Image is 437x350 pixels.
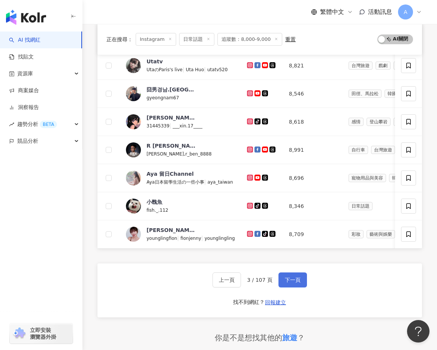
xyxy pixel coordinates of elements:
span: 追蹤數：8,000-9,000 [217,33,282,46]
td: 8,618 [283,108,343,136]
span: younglingfion [147,236,177,241]
img: logo [6,10,46,25]
span: 資源庫 [17,65,33,82]
span: 田徑、馬拉松 [349,90,382,98]
span: [PERSON_NAME],r_ben_8888 [147,151,212,157]
span: 韓國旅遊 [385,90,409,98]
a: KOL Avatar[PERSON_NAME]31445339|___xin.17____ [126,114,235,130]
span: fish._.112 [147,208,168,213]
span: 正在搜尋 ： [106,36,133,42]
a: KOL AvatarR [PERSON_NAME] 騎士日誌[PERSON_NAME],r_ben_8888 [126,142,235,158]
div: [PERSON_NAME] [147,114,195,121]
a: KOL AvatarUtatvUtaのParis's live|Uta Huo|utatv520 [126,58,235,73]
span: 上一頁 [219,277,235,283]
span: 彩妝 [349,230,364,238]
span: Instagram [136,33,176,46]
img: KOL Avatar [126,114,141,129]
div: 小醜魚 [147,198,162,206]
span: | [201,235,205,241]
span: 台灣旅遊 [349,61,373,70]
span: 藝術與娛樂 [367,230,395,238]
td: 8,546 [283,80,343,108]
span: 感情 [349,118,364,126]
img: KOL Avatar [126,58,141,73]
span: 日常話題 [349,202,373,210]
span: 自行車 [349,146,368,154]
a: KOL Avatar[PERSON_NAME] FIONyounglingfion|fionjenny|younglingling [126,226,235,242]
span: 3 / 107 頁 [247,277,272,283]
div: Aya 留日Channel [147,170,194,178]
div: [PERSON_NAME] FION [147,226,195,234]
span: Uta Huo [186,67,204,72]
button: 回報建立 [265,296,286,308]
div: R [PERSON_NAME] 騎士日誌 [147,142,195,150]
span: 回報建立 [265,299,286,305]
span: 競品分析 [17,133,38,150]
div: 重置 [285,36,296,42]
img: KOL Avatar [126,86,141,101]
div: BETA [40,121,57,128]
img: KOL Avatar [126,171,141,185]
span: 繁體中文 [320,8,344,16]
span: utatv520 [207,67,227,72]
span: 登山攀岩 [367,118,391,126]
span: | [204,66,207,72]
td: 8,991 [283,136,343,164]
span: 日常話題 [179,33,214,46]
a: KOL Avatar囧男경남.[GEOGRAPHIC_DATA]gyeongnam67 [126,86,235,102]
a: 洞察報告 [9,104,39,111]
span: 趨勢分析 [17,116,57,133]
span: A [404,8,407,16]
div: 旅遊 [282,332,297,343]
span: 寵物用品與美容 [349,174,386,182]
span: Aya日本留學生活の一些小事 [147,179,204,185]
span: 日常話題 [394,118,418,126]
span: aya_taiwan [208,179,233,185]
span: | [183,66,186,72]
iframe: Help Scout Beacon - Open [407,320,430,343]
a: 商案媒合 [9,87,39,94]
span: 日常話題 [394,61,418,70]
div: 你是不是想找其他的 ？ [215,332,305,343]
span: fionjenny [180,236,201,241]
span: | [169,123,173,129]
span: 活動訊息 [368,8,392,15]
span: 戲劇 [376,61,391,70]
span: younglingling [205,236,235,241]
a: KOL AvatarAya 留日ChannelAya日本留學生活の一些小事|aya_taiwan [126,170,235,186]
div: Utatv [147,58,163,65]
div: 找不到網紅？ [233,299,265,306]
img: KOL Avatar [126,142,141,157]
span: 韓國旅遊 [389,174,413,182]
button: 下一頁 [278,272,307,287]
span: 立即安裝 瀏覽器外掛 [30,327,56,340]
a: chrome extension立即安裝 瀏覽器外掛 [10,323,73,344]
div: 囧男경남.[GEOGRAPHIC_DATA] [147,86,195,93]
span: | [177,235,181,241]
a: 找貼文 [9,53,34,61]
span: | [204,179,208,185]
button: 上一頁 [213,272,241,287]
td: 8,821 [283,52,343,80]
td: 8,346 [283,192,343,220]
span: rise [9,122,14,127]
td: 8,709 [283,220,343,248]
img: chrome extension [12,328,27,340]
span: UtaのParis's live [147,67,183,72]
img: KOL Avatar [126,199,141,214]
a: KOL Avatar小醜魚fish._.112 [126,198,235,214]
a: searchAI 找網紅 [9,36,40,44]
span: 台灣旅遊 [371,146,395,154]
span: ___xin.17____ [173,123,202,129]
span: 31445339 [147,123,169,129]
span: 下一頁 [285,277,301,283]
td: 8,696 [283,164,343,192]
span: gyeongnam67 [147,95,179,100]
img: KOL Avatar [126,227,141,242]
